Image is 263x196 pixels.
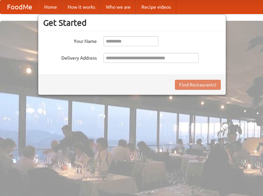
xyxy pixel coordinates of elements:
[43,53,97,61] label: Delivery Address
[136,0,176,14] a: Recipe videos
[0,0,39,14] a: FoodMe
[43,36,97,45] label: Your Name
[43,18,221,28] h3: Get Started
[175,80,221,90] button: Find Restaurants!
[39,0,62,14] a: Home
[101,0,136,14] a: Who we are
[62,0,101,14] a: How it works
